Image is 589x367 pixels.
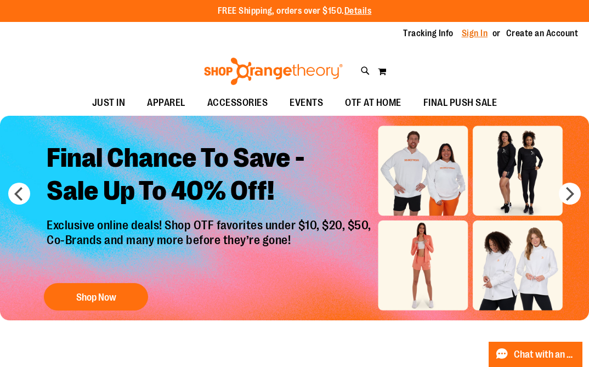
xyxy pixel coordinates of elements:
a: ACCESSORIES [196,91,279,116]
p: Exclusive online deals! Shop OTF favorites under $10, $20, $50, Co-Brands and many more before th... [38,218,382,272]
button: next [559,183,581,205]
a: Sign In [462,27,488,39]
span: Chat with an Expert [514,349,576,360]
span: FINAL PUSH SALE [423,91,497,115]
img: Shop Orangetheory [202,58,344,85]
button: Shop Now [44,283,148,310]
a: OTF AT HOME [334,91,412,116]
span: APPAREL [147,91,185,115]
a: Create an Account [506,27,579,39]
button: prev [8,183,30,205]
a: EVENTS [279,91,334,116]
a: Final Chance To Save -Sale Up To 40% Off! Exclusive online deals! Shop OTF favorites under $10, $... [38,133,382,316]
a: JUST IN [81,91,137,116]
a: Details [344,6,372,16]
a: APPAREL [136,91,196,116]
span: JUST IN [92,91,126,115]
span: EVENTS [290,91,323,115]
span: ACCESSORIES [207,91,268,115]
a: Tracking Info [403,27,454,39]
p: FREE Shipping, orders over $150. [218,5,372,18]
h2: Final Chance To Save - Sale Up To 40% Off! [38,133,382,218]
button: Chat with an Expert [489,342,583,367]
a: FINAL PUSH SALE [412,91,508,116]
span: OTF AT HOME [345,91,401,115]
